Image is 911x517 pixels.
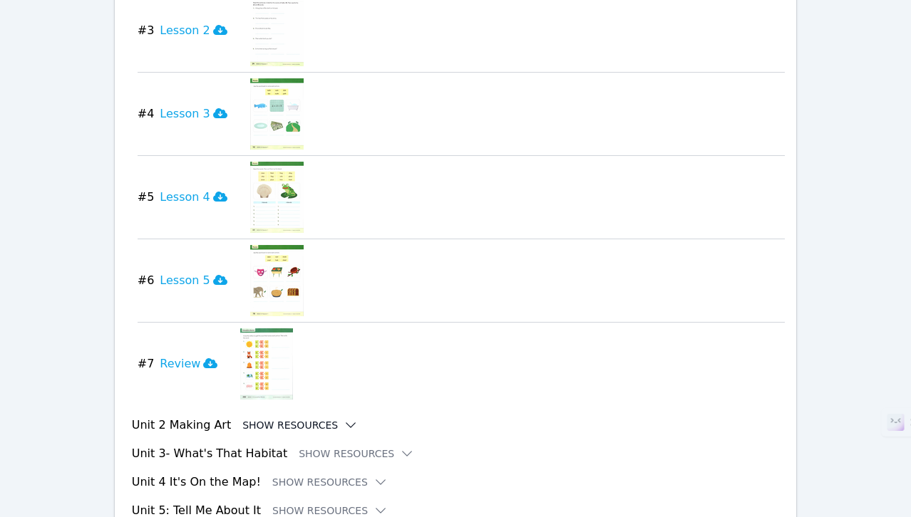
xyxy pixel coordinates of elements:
button: Show Resources [299,446,414,461]
span: # 3 [138,22,155,39]
button: #6Lesson 5 [138,245,239,316]
button: #5Lesson 4 [138,162,239,233]
button: #4Lesson 3 [138,78,239,150]
h3: Lesson 5 [160,272,227,289]
span: # 4 [138,105,155,122]
h3: Unit 2 Making Art [132,417,231,434]
button: #7Review [138,328,230,399]
img: Lesson 4 [250,162,304,233]
span: # 6 [138,272,155,289]
span: # 5 [138,189,155,206]
img: Lesson 3 [250,78,304,150]
h3: Lesson 3 [160,105,227,122]
img: Review [240,328,293,399]
button: Show Resources [272,475,388,489]
img: Lesson 5 [250,245,304,316]
h3: Unit 3- What's That Habitat [132,445,287,462]
h3: Lesson 4 [160,189,227,206]
h3: Lesson 2 [160,22,227,39]
h3: Unit 4 It's On the Map! [132,474,261,491]
span: # 7 [138,355,155,372]
button: Show Resources [242,418,358,432]
h3: Review [160,355,217,372]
